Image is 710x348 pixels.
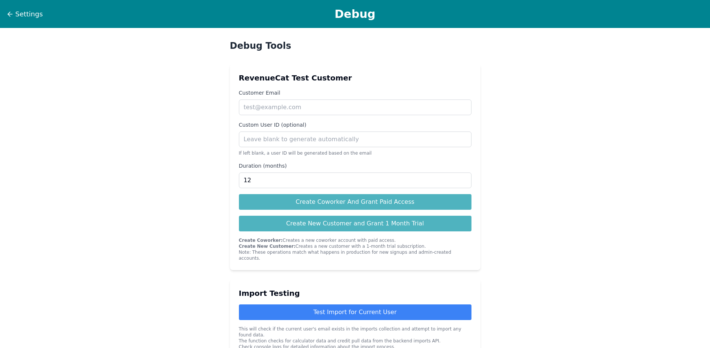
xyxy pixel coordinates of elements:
[239,326,471,338] p: This will check if the current user's email exists in the imports collection and attempt to impor...
[15,9,43,19] span: Settings
[239,249,471,261] p: Note: These operations match what happens in production for new signups and admin-created accounts.
[239,338,471,344] p: The function checks for calculator data and credit pull data from the backend imports API.
[239,243,471,249] p: Creates a new customer with a 1-month trial subscription.
[239,99,471,115] input: test@example.com
[239,304,471,320] button: Test Import for Current User
[239,73,471,83] h2: RevenueCat Test Customer
[239,238,283,243] strong: Create Coworker:
[239,216,471,231] button: Create New Customer and Grant 1 Month Trial
[46,7,664,21] h1: Debug
[239,237,471,243] p: Creates a new coworker account with paid access.
[239,244,296,249] strong: Create New Customer:
[239,132,471,147] input: Leave blank to generate automatically
[239,121,471,129] label: Custom User ID (optional)
[239,89,471,97] label: Customer Email
[239,150,471,156] p: If left blank, a user ID will be generated based on the email
[239,162,471,170] label: Duration (months)
[239,288,471,298] h2: Import Testing
[6,9,43,20] button: Settings
[239,194,471,210] button: Create Coworker And Grant Paid Access
[230,40,480,52] h1: Debug Tools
